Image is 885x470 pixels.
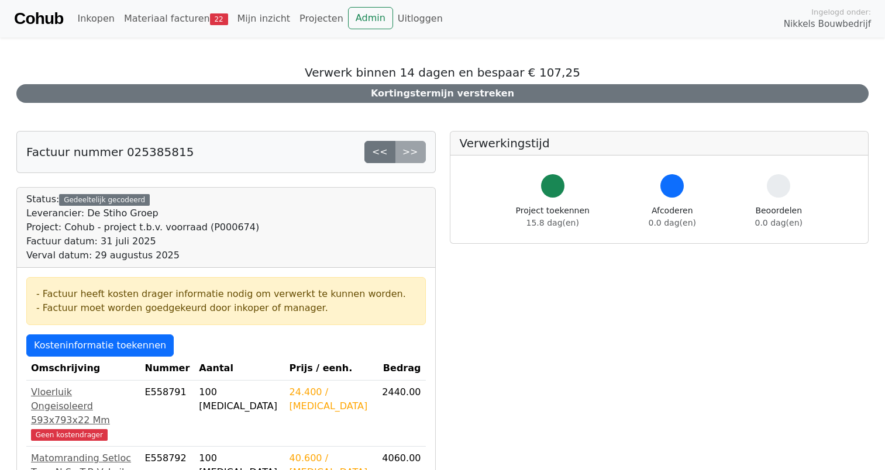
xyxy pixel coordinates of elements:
[649,218,696,227] span: 0.0 dag(en)
[36,301,416,315] div: - Factuur moet worden goedgekeurd door inkoper of manager.
[649,205,696,229] div: Afcoderen
[290,385,373,413] div: 24.400 / [MEDICAL_DATA]
[199,385,280,413] div: 100 [MEDICAL_DATA]
[26,220,259,234] div: Project: Cohub - project t.b.v. voorraad (P000674)
[364,141,395,163] a: <<
[26,357,140,381] th: Omschrijving
[393,7,447,30] a: Uitloggen
[377,357,425,381] th: Bedrag
[295,7,348,30] a: Projecten
[526,218,579,227] span: 15.8 dag(en)
[26,234,259,248] div: Factuur datum: 31 juli 2025
[119,7,233,30] a: Materiaal facturen22
[36,287,416,301] div: - Factuur heeft kosten drager informatie nodig om verwerkt te kunnen worden.
[140,381,194,447] td: E558791
[59,194,150,206] div: Gedeeltelijk gecodeerd
[233,7,295,30] a: Mijn inzicht
[516,205,590,229] div: Project toekennen
[210,13,228,25] span: 22
[16,84,869,103] div: Kortingstermijn verstreken
[377,381,425,447] td: 2440.00
[194,357,284,381] th: Aantal
[811,6,871,18] span: Ingelogd onder:
[348,7,393,29] a: Admin
[31,385,135,441] a: Vloerluik Ongeisoleerd 593x793x22 MmGeen kostendrager
[140,357,194,381] th: Nummer
[26,248,259,262] div: Verval datum: 29 augustus 2025
[460,136,859,150] h5: Verwerkingstijd
[26,192,259,262] div: Status:
[26,206,259,220] div: Leverancier: De Stiho Groep
[73,7,119,30] a: Inkopen
[16,65,869,80] h5: Verwerk binnen 14 dagen en bespaar € 107,25
[26,145,194,159] h5: Factuur nummer 025385815
[285,357,378,381] th: Prijs / eenh.
[755,218,803,227] span: 0.0 dag(en)
[26,334,174,357] a: Kosteninformatie toekennen
[31,429,108,441] span: Geen kostendrager
[755,205,803,229] div: Beoordelen
[31,385,135,427] div: Vloerluik Ongeisoleerd 593x793x22 Mm
[784,18,871,31] span: Nikkels Bouwbedrijf
[14,5,63,33] a: Cohub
